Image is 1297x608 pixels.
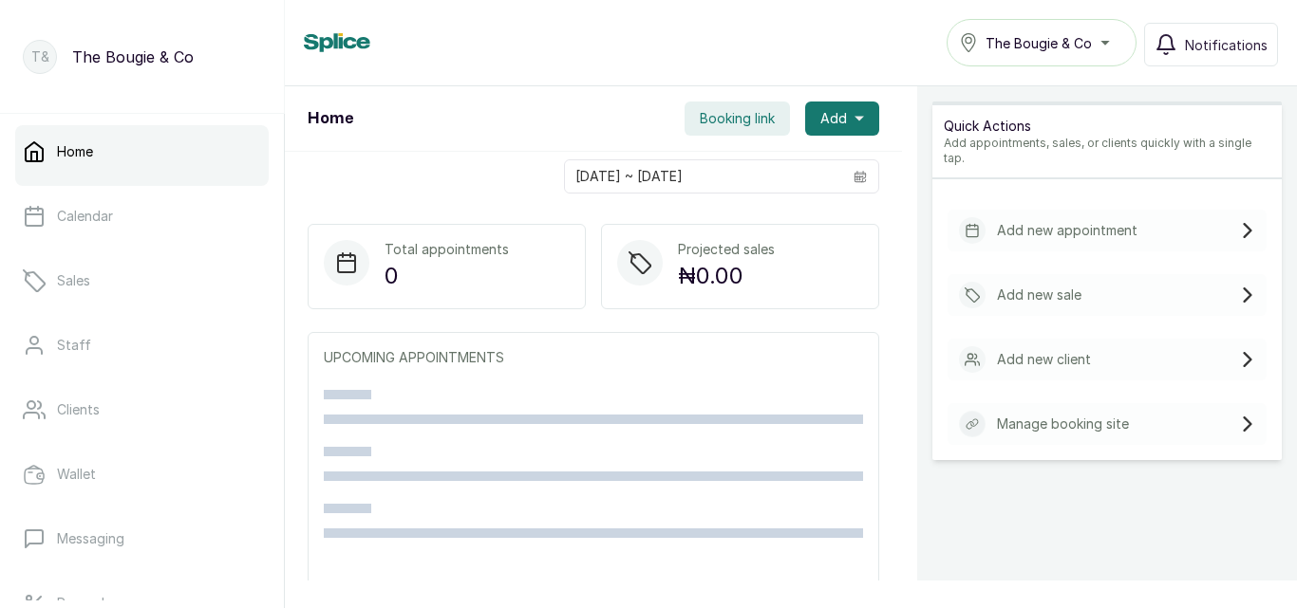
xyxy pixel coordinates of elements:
[57,465,96,484] p: Wallet
[57,336,91,355] p: Staff
[15,319,269,372] a: Staff
[986,33,1092,53] span: The Bougie & Co
[57,271,90,290] p: Sales
[324,348,863,367] p: UPCOMING APPOINTMENTS
[997,286,1081,304] p: Add new sale
[944,136,1270,166] p: Add appointments, sales, or clients quickly with a single tap.
[997,415,1129,433] p: Manage booking site
[854,170,867,183] svg: calendar
[15,512,269,565] a: Messaging
[31,47,49,66] p: T&
[997,221,1137,240] p: Add new appointment
[1144,23,1278,66] button: Notifications
[944,117,1270,136] p: Quick Actions
[15,448,269,501] a: Wallet
[308,107,353,130] h1: Home
[57,400,100,419] p: Clients
[685,101,790,136] button: Booking link
[15,383,269,436] a: Clients
[15,254,269,307] a: Sales
[678,259,775,293] p: ₦0.00
[805,101,879,136] button: Add
[1185,35,1268,55] span: Notifications
[678,240,775,259] p: Projected sales
[700,109,775,128] span: Booking link
[57,529,124,548] p: Messaging
[57,207,113,226] p: Calendar
[72,46,194,68] p: The Bougie & Co
[385,259,509,293] p: 0
[565,160,842,193] input: Select date
[57,142,93,161] p: Home
[15,190,269,243] a: Calendar
[820,109,847,128] span: Add
[385,240,509,259] p: Total appointments
[15,125,269,178] a: Home
[947,19,1137,66] button: The Bougie & Co
[997,350,1091,369] p: Add new client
